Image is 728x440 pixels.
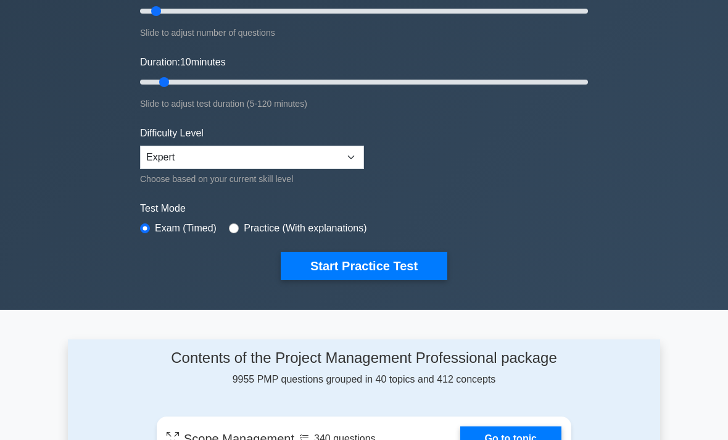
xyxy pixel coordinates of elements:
div: Slide to adjust test duration (5-120 minutes) [140,97,588,112]
span: 10 [180,57,191,68]
div: 9955 PMP questions grouped in 40 topics and 412 concepts [157,350,571,388]
label: Exam (Timed) [155,222,217,236]
label: Difficulty Level [140,127,204,141]
button: Start Practice Test [281,252,447,281]
h4: Contents of the Project Management Professional package [157,350,571,368]
label: Test Mode [140,202,588,217]
label: Practice (With explanations) [244,222,366,236]
div: Slide to adjust number of questions [140,26,588,41]
label: Duration: minutes [140,56,226,70]
div: Choose based on your current skill level [140,172,364,187]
